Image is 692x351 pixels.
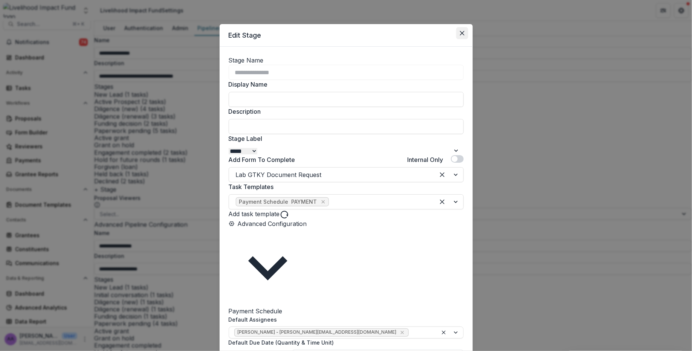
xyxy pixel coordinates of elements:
button: Close [456,27,468,39]
div: Payment Schedule [239,199,289,205]
a: Add task template [229,210,280,218]
svg: reload [280,210,289,219]
span: PAYMENT [292,199,317,205]
div: Remove [object Object] [319,198,327,206]
label: Description [229,107,459,116]
div: Clear selected options [439,328,448,337]
div: Clear selected options [436,169,448,181]
label: Internal Only [408,155,443,164]
label: Stage Name [229,56,264,64]
span: [PERSON_NAME] - [PERSON_NAME][EMAIL_ADDRESS][DOMAIN_NAME] [238,330,397,335]
div: Clear selected options [436,196,448,208]
label: Task Templates [229,182,459,191]
div: Remove Miriam Mwangi - miriam@lifund.org [399,329,406,336]
label: Default Assignees [229,316,277,324]
label: Default Due Date (Quantity & Time Unit) [229,339,459,346]
span: Advanced Configuration [238,219,307,228]
button: Advanced Configuration [229,219,307,307]
label: Stage Label [229,134,459,143]
header: Edit Stage [220,24,473,47]
label: Display Name [229,80,459,89]
label: Add Form To Complete [229,155,295,164]
span: Payment Schedule [229,307,283,315]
